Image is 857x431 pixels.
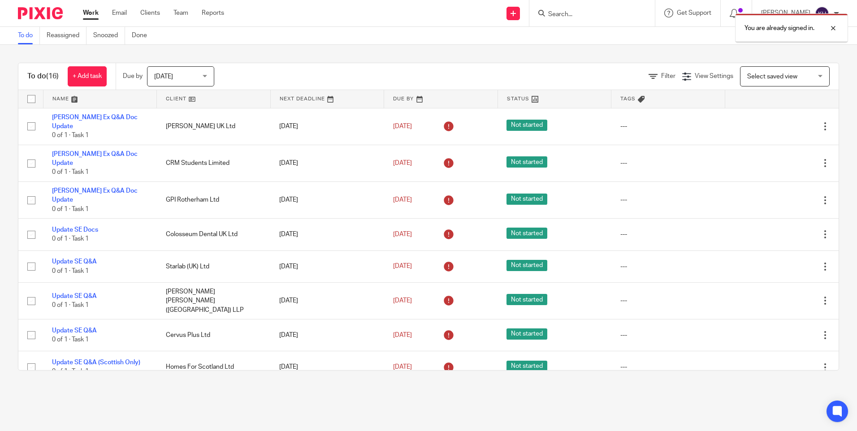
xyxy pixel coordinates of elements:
[270,108,384,145] td: [DATE]
[157,108,271,145] td: [PERSON_NAME] UK Ltd
[393,160,412,166] span: [DATE]
[744,24,814,33] p: You are already signed in.
[270,351,384,383] td: [DATE]
[157,351,271,383] td: Homes For Scotland Ltd
[52,259,97,265] a: Update SE Q&A
[506,294,547,305] span: Not started
[506,260,547,271] span: Not started
[52,359,140,366] a: Update SE Q&A (Scottish Only)
[506,328,547,340] span: Not started
[270,282,384,319] td: [DATE]
[393,197,412,203] span: [DATE]
[157,250,271,282] td: Starlab (UK) Ltd
[506,156,547,168] span: Not started
[27,72,59,81] h1: To do
[123,72,143,81] p: Due by
[157,319,271,351] td: Cervus Plus Ltd
[83,9,99,17] a: Work
[140,9,160,17] a: Clients
[202,9,224,17] a: Reports
[661,73,675,79] span: Filter
[173,9,188,17] a: Team
[68,66,107,86] a: + Add task
[695,73,733,79] span: View Settings
[52,328,97,334] a: Update SE Q&A
[393,364,412,370] span: [DATE]
[620,96,636,101] span: Tags
[52,369,89,375] span: 0 of 1 · Task 1
[157,282,271,319] td: [PERSON_NAME] [PERSON_NAME] ([GEOGRAPHIC_DATA]) LLP
[157,219,271,250] td: Colosseum Dental UK Ltd
[52,293,97,299] a: Update SE Q&A
[620,296,716,305] div: ---
[154,73,173,80] span: [DATE]
[506,228,547,239] span: Not started
[620,262,716,271] div: ---
[270,145,384,181] td: [DATE]
[52,169,89,176] span: 0 of 1 · Task 1
[506,120,547,131] span: Not started
[52,227,98,233] a: Update SE Docs
[52,188,138,203] a: [PERSON_NAME] Ex Q&A Doc Update
[47,27,87,44] a: Reassigned
[506,361,547,372] span: Not started
[393,332,412,338] span: [DATE]
[393,123,412,129] span: [DATE]
[620,159,716,168] div: ---
[157,145,271,181] td: CRM Students Limited
[506,194,547,205] span: Not started
[93,27,125,44] a: Snoozed
[620,362,716,371] div: ---
[52,268,89,274] span: 0 of 1 · Task 1
[132,27,154,44] a: Done
[270,181,384,218] td: [DATE]
[747,73,797,80] span: Select saved view
[52,302,89,309] span: 0 of 1 · Task 1
[270,250,384,282] td: [DATE]
[46,73,59,80] span: (16)
[112,9,127,17] a: Email
[620,230,716,239] div: ---
[52,151,138,166] a: [PERSON_NAME] Ex Q&A Doc Update
[18,27,40,44] a: To do
[52,132,89,138] span: 0 of 1 · Task 1
[52,236,89,242] span: 0 of 1 · Task 1
[270,319,384,351] td: [DATE]
[157,181,271,218] td: GPI Rotherham Ltd
[393,231,412,237] span: [DATE]
[393,297,412,304] span: [DATE]
[52,206,89,212] span: 0 of 1 · Task 1
[18,7,63,19] img: Pixie
[52,114,138,129] a: [PERSON_NAME] Ex Q&A Doc Update
[815,6,829,21] img: svg%3E
[393,263,412,270] span: [DATE]
[620,195,716,204] div: ---
[52,336,89,343] span: 0 of 1 · Task 1
[620,331,716,340] div: ---
[620,122,716,131] div: ---
[270,219,384,250] td: [DATE]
